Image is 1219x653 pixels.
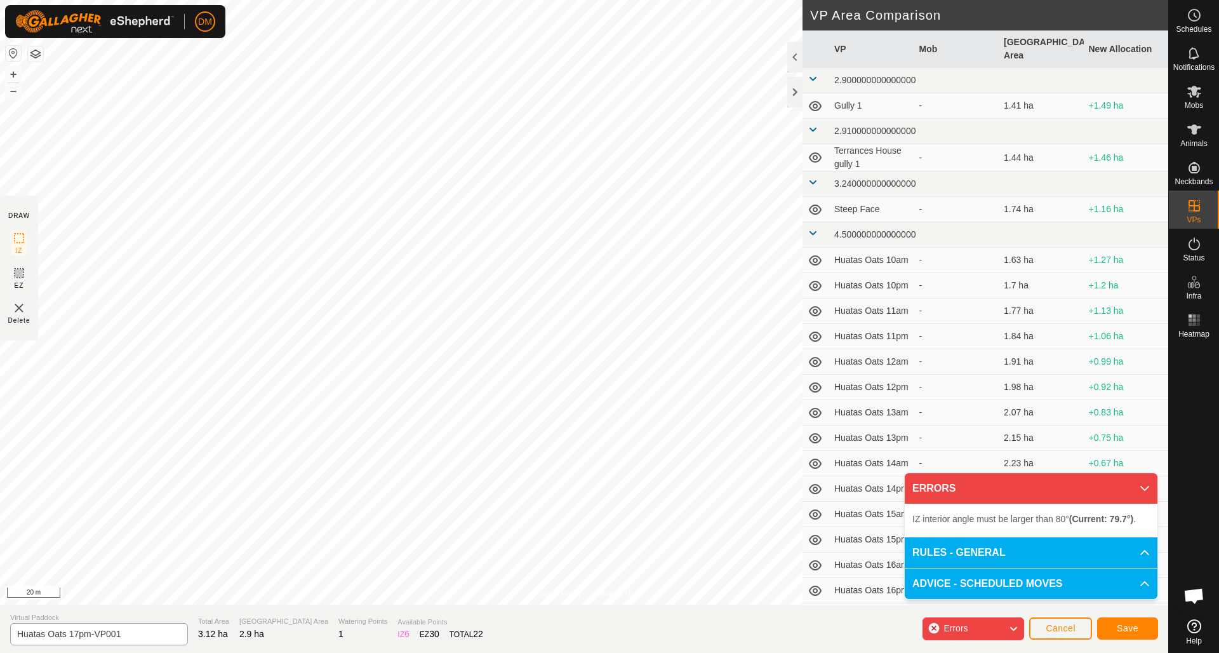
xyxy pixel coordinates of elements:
div: EZ [420,628,439,641]
span: Help [1186,637,1202,645]
span: Notifications [1173,64,1215,71]
td: Terrances House gully 1 [829,144,914,172]
div: - [919,99,994,112]
td: Huatas Oats 14am [829,451,914,476]
span: Schedules [1176,25,1211,33]
div: - [919,330,994,343]
a: Contact Us [597,588,634,600]
th: New Allocation [1084,30,1169,68]
button: + [6,67,21,82]
td: 1.41 ha [999,93,1084,119]
td: Huatas Oats 10pm [829,273,914,299]
span: Errors [943,623,968,633]
td: Huatas Oats 15pm [829,527,914,553]
td: 2.07 ha [999,400,1084,426]
span: Watering Points [338,616,387,627]
td: 1.63 ha [999,248,1084,273]
td: Huatas Oats 16am [829,553,914,578]
td: +0.16 ha [1084,603,1169,629]
span: Virtual Paddock [10,612,188,623]
span: 1 [338,629,343,639]
td: Huatas Oats 14pm [829,476,914,502]
td: 1.77 ha [999,299,1084,324]
span: 6 [404,629,410,639]
p-accordion-header: RULES - GENERAL [905,537,1157,568]
span: RULES - GENERAL [912,545,1006,560]
div: - [919,203,994,216]
td: +1.06 ha [1084,324,1169,349]
span: 2.9 ha [239,629,264,639]
p-accordion-header: ADVICE - SCHEDULED MOVES [905,569,1157,599]
td: 1.98 ha [999,375,1084,400]
span: 2.900000000000000 [834,75,916,85]
button: Save [1097,617,1158,640]
td: Huatas Oats 13am [829,400,914,426]
td: +0.67 ha [1084,451,1169,476]
span: Mobs [1185,102,1203,109]
td: 2.23 ha [999,451,1084,476]
a: Help [1169,614,1219,650]
span: VPs [1187,216,1201,224]
button: Reset Map [6,46,21,61]
p-accordion-content: ERRORS [905,504,1157,537]
td: 1.91 ha [999,349,1084,375]
td: Huatas Oats 16pm [829,578,914,603]
td: Huatas Oats 11am [829,299,914,324]
span: IZ interior angle must be larger than 80° . [912,514,1136,524]
td: +0.75 ha [1084,426,1169,451]
span: 3.240000000000000 [834,178,916,189]
td: 2.15 ha [999,426,1084,451]
th: VP [829,30,914,68]
h2: VP Area Comparison [810,8,1168,23]
td: +1.46 ha [1084,144,1169,172]
span: Animals [1180,140,1208,147]
td: 1.44 ha [999,144,1084,172]
div: Open chat [1175,577,1213,615]
p-accordion-header: ERRORS [905,473,1157,504]
span: IZ [16,246,23,255]
span: 3.12 ha [198,629,228,639]
td: Huatas Oats 10am [829,248,914,273]
span: [GEOGRAPHIC_DATA] Area [239,616,328,627]
button: Map Layers [28,46,43,62]
td: Huatas Oats 12pm [829,375,914,400]
div: TOTAL [450,628,483,641]
button: Cancel [1029,617,1092,640]
span: ERRORS [912,481,956,496]
td: +1.16 ha [1084,197,1169,222]
td: +0.99 ha [1084,349,1169,375]
img: Gallagher Logo [15,10,174,33]
span: Total Area [198,616,229,627]
span: Cancel [1046,623,1076,633]
div: - [919,304,994,318]
span: ADVICE - SCHEDULED MOVES [912,576,1062,591]
td: +1.27 ha [1084,248,1169,273]
span: Status [1183,254,1204,262]
span: 30 [429,629,439,639]
td: Huatas Oats 11pm [829,324,914,349]
td: +1.49 ha [1084,93,1169,119]
span: 4.500000000000000 [834,229,916,239]
td: 2.74 ha [999,603,1084,629]
td: 1.7 ha [999,273,1084,299]
td: Huatas Oats 13pm [829,426,914,451]
th: Mob [914,30,999,68]
td: Steep Face [829,197,914,222]
span: EZ [15,281,24,290]
b: (Current: 79.7°) [1069,514,1133,524]
div: - [919,279,994,292]
span: Neckbands [1175,178,1213,185]
div: - [919,151,994,165]
td: +1.2 ha [1084,273,1169,299]
th: [GEOGRAPHIC_DATA] Area [999,30,1084,68]
div: - [919,253,994,267]
div: - [919,355,994,368]
div: DRAW [8,211,30,220]
span: Available Points [397,617,483,628]
td: 1.84 ha [999,324,1084,349]
button: – [6,83,21,98]
span: Heatmap [1178,330,1209,338]
div: - [919,457,994,470]
span: Save [1117,623,1138,633]
td: Gully 1 [829,93,914,119]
